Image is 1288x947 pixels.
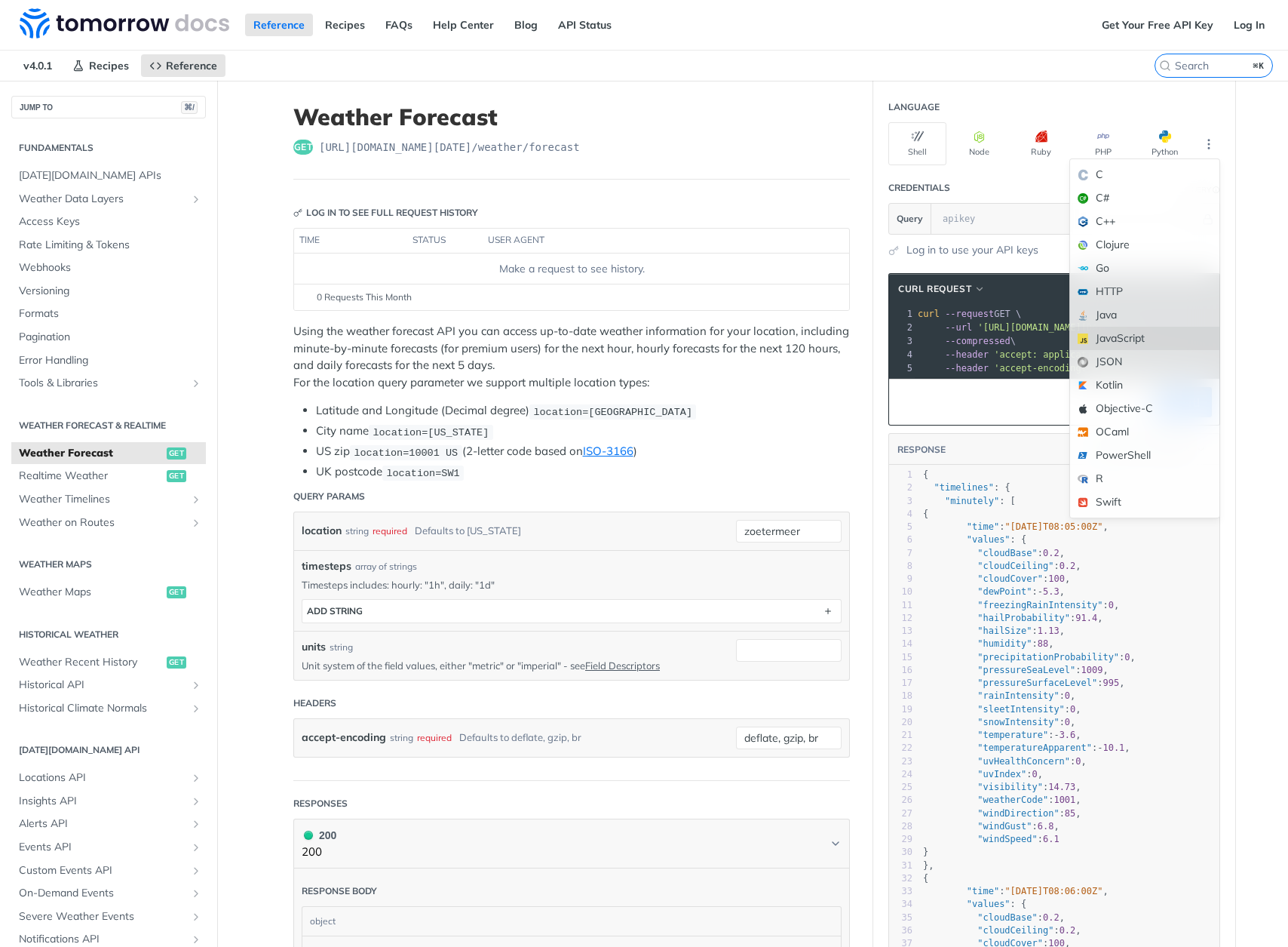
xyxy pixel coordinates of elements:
[293,206,478,220] div: Log in to see full request history
[1159,60,1171,72] svg: Search
[889,625,912,638] div: 13
[11,372,206,395] a: Tools & LibrariesShow subpages for Tools & Libraries
[923,743,1130,753] span: : ,
[302,558,351,574] span: timesteps
[923,509,928,519] span: {
[167,586,186,598] span: get
[373,520,407,542] div: required
[19,214,202,229] span: Access Keys
[19,794,186,809] span: Insights API
[977,548,1037,558] span: "cloudBase"
[190,493,202,506] button: Show subpages for Weather Timelines
[302,520,342,542] label: location
[19,701,186,716] span: Historical Climate Normals
[923,821,1060,832] span: : ,
[355,560,417,573] div: array of strings
[889,508,912,521] div: 4
[19,353,202,368] span: Error Handling
[918,322,1125,333] span: \
[945,496,999,506] span: "minutely"
[19,585,163,600] span: Weather Maps
[11,141,206,155] h2: Fundamentals
[889,677,912,690] div: 17
[1070,280,1219,303] div: HTTP
[19,284,202,299] span: Versioning
[11,743,206,757] h2: [DATE][DOMAIN_NAME] API
[918,349,1141,360] span: \
[11,767,206,789] a: Locations APIShow subpages for Locations API
[934,482,993,493] span: "timelines"
[11,813,206,835] a: Alerts APIShow subpages for Alerts API
[923,769,1043,779] span: : ,
[11,442,206,465] a: Weather Forecastget
[1102,678,1119,688] span: 995
[889,651,912,664] div: 15
[889,703,912,716] div: 19
[11,465,206,487] a: Realtime Weatherget
[923,782,1081,792] span: : ,
[390,727,413,749] div: string
[1250,58,1268,73] kbd: ⌘K
[190,795,202,807] button: Show subpages for Insights API
[977,717,1059,727] span: "snowIntensity"
[533,406,692,417] span: location=[GEOGRAPHIC_DATA]
[11,211,206,233] a: Access Keys
[11,581,206,604] a: Weather Mapsget
[19,932,186,947] span: Notifications API
[893,281,991,297] button: cURL Request
[1081,665,1103,675] span: 1009
[1074,122,1132,165] button: PHP
[1070,704,1075,715] span: 0
[889,586,912,598] div: 10
[167,656,186,669] span: get
[994,363,1190,374] span: 'accept-encoding: deflate, gzip, br'
[977,600,1102,610] span: "freezingRainIntensity"
[19,816,186,832] span: Alerts API
[319,140,580,155] span: https://api.tomorrow.io/v4/weather/forecast
[1198,133,1220,155] button: More Languages
[889,755,912,768] div: 23
[888,181,950,195] div: Credentials
[889,204,931,234] button: Query
[585,660,660,672] a: Field Descriptors
[11,234,206,257] a: Rate Limiting & Tokens
[977,322,1119,333] span: '[URL][DOMAIN_NAME][DATE]'
[1053,730,1059,740] span: -
[945,322,972,333] span: --url
[11,257,206,279] a: Webhooks
[918,309,940,319] span: curl
[1070,467,1219,490] div: R
[923,638,1054,649] span: : ,
[889,768,912,781] div: 24
[923,678,1124,688] span: : ,
[1043,548,1060,558] span: 0.2
[550,14,620,36] a: API Status
[316,423,850,440] li: City name
[377,14,421,36] a: FAQs
[1038,626,1060,636] span: 1.13
[190,933,202,945] button: Show subpages for Notifications API
[1136,122,1194,165] button: Python
[1124,652,1130,663] span: 0
[11,558,206,571] h2: Weather Maps
[977,808,1059,819] span: "windDirection"
[11,790,206,813] a: Insights APIShow subpages for Insights API
[19,238,202,253] span: Rate Limiting & Tokens
[977,573,1043,584] span: "cloudCover"
[923,626,1065,636] span: : ,
[923,600,1119,610] span: : ,
[1075,756,1081,767] span: 0
[923,482,1010,493] span: : {
[889,348,915,361] div: 4
[11,882,206,905] a: On-Demand EventsShow subpages for On-Demand Events
[1109,600,1114,610] span: 0
[994,349,1136,360] span: 'accept: application/json'
[11,651,206,674] a: Weather Recent Historyget
[1070,420,1219,444] div: OCaml
[11,326,206,349] a: Pagination
[11,188,206,211] a: Weather Data LayersShow subpages for Weather Data Layers
[906,242,1038,258] a: Log in to use your API keys
[317,14,373,36] a: Recipes
[11,164,206,187] a: [DATE][DOMAIN_NAME] APIs
[889,321,915,334] div: 2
